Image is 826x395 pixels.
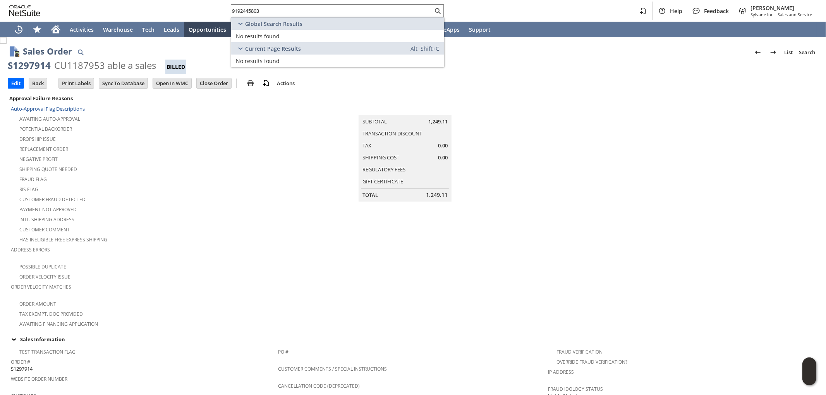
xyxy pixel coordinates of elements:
[165,60,186,74] div: Billed
[159,22,184,37] a: Leads
[9,22,28,37] a: Recent Records
[704,7,729,15] span: Feedback
[433,6,442,15] svg: Search
[778,12,812,17] span: Sales and Service
[11,105,85,112] a: Auto-Approval Flag Descriptions
[556,349,603,355] a: Fraud Verification
[153,78,191,88] input: Open In WMC
[231,6,433,15] input: Search
[362,142,371,149] a: Tax
[245,20,302,27] span: Global Search Results
[231,30,444,42] a: No results found
[19,136,56,142] a: Dropship Issue
[753,48,762,57] img: Previous
[428,118,448,125] span: 1,249.11
[19,206,77,213] a: Payment not approved
[548,386,603,392] a: Fraud Idology Status
[19,156,58,162] a: Negative Profit
[548,369,574,375] a: IP Address
[19,116,80,122] a: Awaiting Auto-Approval
[28,22,46,37] div: Shortcuts
[438,154,448,161] span: 0.00
[246,79,255,88] img: print.svg
[8,59,51,72] div: S1297914
[19,176,47,183] a: Fraud Flag
[11,365,33,373] span: S1297914
[774,12,776,17] span: -
[769,48,778,57] img: Next
[46,22,65,37] a: Home
[278,349,288,355] a: PO #
[98,22,137,37] a: Warehouse
[59,78,94,88] input: Print Labels
[8,78,24,88] input: Edit
[142,26,155,33] span: Tech
[19,321,98,327] a: Awaiting Financing Application
[261,79,271,88] img: add-record.svg
[19,301,56,307] a: Order Amount
[231,22,269,37] a: Customers
[197,78,231,88] input: Close Order
[54,59,156,72] div: CU1187953 able a sales
[19,349,76,355] a: Test Transaction Flag
[189,26,226,33] span: Opportunities
[103,26,133,33] span: Warehouse
[359,103,452,115] caption: Summary
[362,166,405,173] a: Regulatory Fees
[245,45,301,52] span: Current Page Results
[19,226,70,233] a: Customer Comment
[469,26,491,33] span: Support
[33,25,42,34] svg: Shortcuts
[278,366,387,372] a: Customer Comments / Special Instructions
[428,22,464,37] a: SuiteApps
[11,359,30,365] a: Order #
[410,45,440,52] span: Alt+Shift+G
[433,26,460,33] span: SuiteApps
[99,78,148,88] input: Sync To Database
[9,5,40,16] svg: logo
[750,12,773,17] span: Sylvane Inc
[8,334,818,344] td: Sales Information
[802,357,816,385] iframe: Click here to launch Oracle Guided Learning Help Panel
[76,48,85,57] img: Quick Find
[274,80,298,87] a: Actions
[362,118,387,125] a: Subtotal
[137,22,159,37] a: Tech
[362,154,399,161] a: Shipping Cost
[781,46,796,58] a: List
[556,359,627,365] a: Override Fraud Verification?
[231,55,444,67] a: No results found
[19,216,74,223] a: Intl. Shipping Address
[19,236,107,243] a: Has Ineligible Free Express Shipping
[8,93,275,103] div: Approval Failure Reasons
[65,22,98,37] a: Activities
[164,26,179,33] span: Leads
[23,45,72,58] h1: Sales Order
[19,196,86,203] a: Customer Fraud Detected
[670,7,682,15] span: Help
[426,191,448,199] span: 1,249.11
[278,383,360,389] a: Cancellation Code (deprecated)
[14,25,23,34] svg: Recent Records
[51,25,60,34] svg: Home
[464,22,495,37] a: Support
[802,372,816,386] span: Oracle Guided Learning Widget. To move around, please hold and drag
[19,146,68,152] a: Replacement Order
[8,334,815,344] div: Sales Information
[362,130,422,137] a: Transaction Discount
[11,284,71,290] a: Order Velocity Matches
[184,22,231,37] a: Opportunities
[19,311,83,317] a: Tax Exempt. Doc Provided
[796,46,818,58] a: Search
[236,57,280,65] span: No results found
[438,142,448,149] span: 0.00
[19,186,38,193] a: RIS flag
[19,126,72,132] a: Potential Backorder
[11,246,50,253] a: Address Errors
[362,178,403,185] a: Gift Certificate
[11,376,67,382] a: Website Order Number
[19,263,66,270] a: Possible Duplicate
[19,166,77,173] a: Shipping Quote Needed
[750,4,812,12] span: [PERSON_NAME]
[29,78,47,88] input: Back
